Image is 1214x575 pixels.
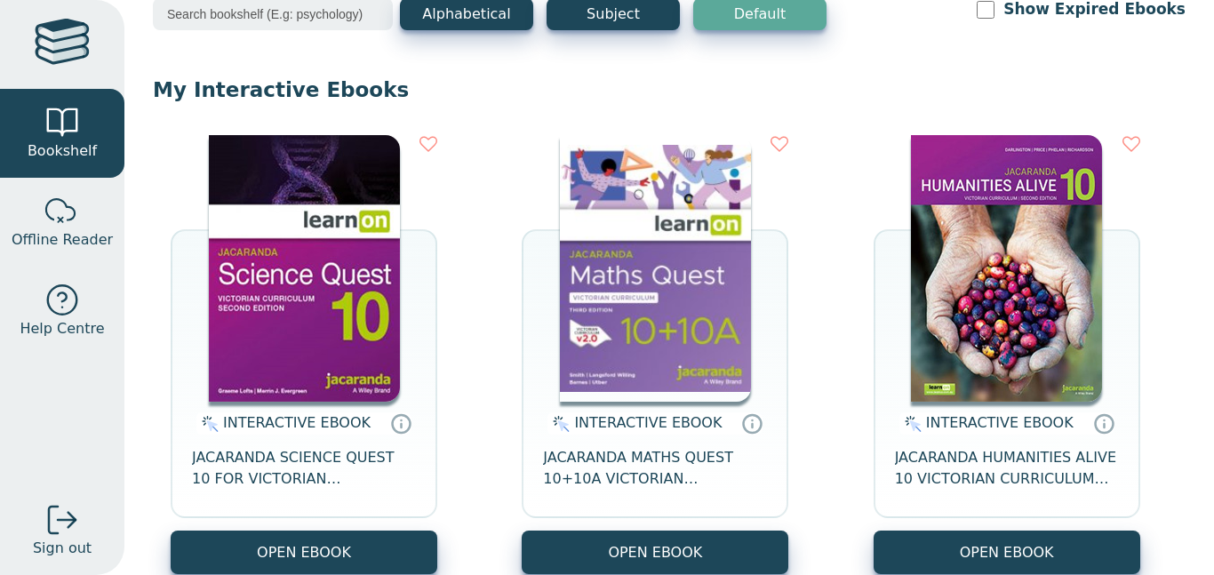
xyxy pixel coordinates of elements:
img: interactive.svg [196,413,219,435]
img: b7253847-5288-ea11-a992-0272d098c78b.jpg [209,135,400,402]
img: 1499aa3b-a4b8-4611-837d-1f2651393c4c.jpg [560,135,751,402]
span: JACARANDA SCIENCE QUEST 10 FOR VICTORIAN CURRICULUM LEARNON 2E EBOOK [192,447,416,490]
span: Offline Reader [12,229,113,251]
a: Interactive eBooks are accessed online via the publisher’s portal. They contain interactive resou... [741,412,763,434]
p: My Interactive Ebooks [153,76,1186,103]
span: JACARANDA HUMANITIES ALIVE 10 VICTORIAN CURRICULUM LEARNON EBOOK 2E [895,447,1119,490]
span: Help Centre [20,318,104,339]
button: OPEN EBOOK [522,531,788,574]
a: Interactive eBooks are accessed online via the publisher’s portal. They contain interactive resou... [390,412,411,434]
a: Interactive eBooks are accessed online via the publisher’s portal. They contain interactive resou... [1093,412,1114,434]
span: INTERACTIVE EBOOK [223,414,371,431]
img: 73e64749-7c91-e911-a97e-0272d098c78b.jpg [911,135,1102,402]
img: interactive.svg [547,413,570,435]
img: interactive.svg [899,413,922,435]
span: Sign out [33,538,92,559]
button: OPEN EBOOK [874,531,1140,574]
span: INTERACTIVE EBOOK [574,414,722,431]
button: OPEN EBOOK [171,531,437,574]
span: Bookshelf [28,140,97,162]
span: JACARANDA MATHS QUEST 10+10A VICTORIAN CURRICULUM LEARNON EBOOK 3E [543,447,767,490]
span: INTERACTIVE EBOOK [926,414,1074,431]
